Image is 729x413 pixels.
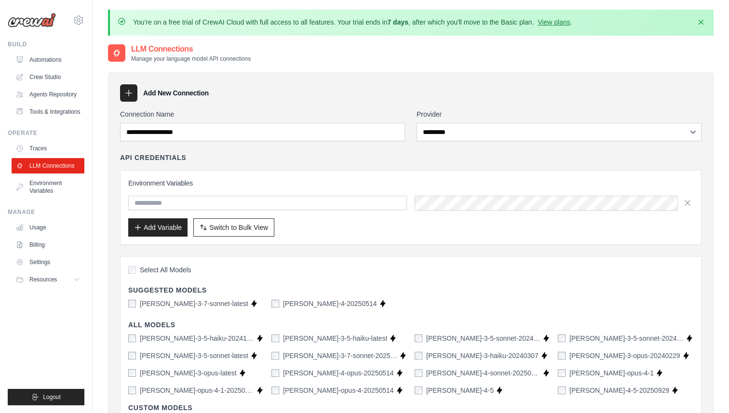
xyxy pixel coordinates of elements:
label: claude-opus-4-1-20250805 [140,386,254,395]
label: claude-3-opus-20240229 [569,351,680,360]
label: claude-3-5-haiku-20241022 [140,333,254,343]
label: Connection Name [120,109,405,119]
div: Operate [8,129,84,137]
input: claude-3-5-sonnet-20240620 [415,334,422,342]
div: Manage [8,208,84,216]
img: Logo [8,13,56,27]
span: Resources [29,276,57,283]
input: claude-3-5-haiku-20241022 [128,334,136,342]
button: Resources [12,272,84,287]
label: claude-opus-4-20250514 [283,386,394,395]
button: Add Variable [128,218,188,237]
label: claude-opus-4-1 [569,368,654,378]
a: Tools & Integrations [12,104,84,120]
a: Automations [12,52,84,67]
h4: API Credentials [120,153,186,162]
input: claude-3-opus-latest [128,369,136,377]
a: Traces [12,141,84,156]
input: claude-3-5-sonnet-latest [128,352,136,360]
input: claude-3-5-sonnet-20241022 [558,334,566,342]
input: claude-3-7-sonnet-latest [128,300,136,307]
h4: Suggested Models [128,285,693,295]
input: claude-3-haiku-20240307 [415,352,422,360]
h2: LLM Connections [131,43,251,55]
label: claude-3-5-sonnet-20241022 [569,333,684,343]
a: Settings [12,254,84,270]
label: claude-sonnet-4-5 [426,386,494,395]
input: claude-3-7-sonnet-20250219 [271,352,279,360]
span: Switch to Bulk View [209,223,268,232]
label: claude-sonnet-4-20250514 [283,299,377,308]
label: claude-3-5-sonnet-20240620 [426,333,540,343]
strong: 7 days [387,18,408,26]
button: Switch to Bulk View [193,218,274,237]
input: claude-3-opus-20240229 [558,352,566,360]
label: claude-4-opus-20250514 [283,368,394,378]
a: Crew Studio [12,69,84,85]
a: View plans [538,18,570,26]
input: claude-4-opus-20250514 [271,369,279,377]
label: claude-3-haiku-20240307 [426,351,539,360]
div: Build [8,40,84,48]
label: claude-3-5-sonnet-latest [140,351,248,360]
label: claude-3-opus-latest [140,368,237,378]
button: Logout [8,389,84,405]
a: Agents Repository [12,87,84,102]
h4: All Models [128,320,693,330]
input: claude-opus-4-20250514 [271,386,279,394]
a: Billing [12,237,84,253]
label: claude-3-7-sonnet-latest [140,299,248,308]
label: claude-4-sonnet-20250514 [426,368,540,378]
a: Environment Variables [12,175,84,199]
input: claude-4-sonnet-20250514 [415,369,422,377]
h3: Environment Variables [128,178,693,188]
a: LLM Connections [12,158,84,173]
span: Select All Models [140,265,191,275]
input: claude-sonnet-4-5 [415,386,422,394]
label: claude-3-5-haiku-latest [283,333,387,343]
label: Provider [417,109,702,119]
p: Manage your language model API connections [131,55,251,63]
p: You're on a free trial of CrewAI Cloud with full access to all features. Your trial ends in , aft... [133,17,572,27]
h3: Add New Connection [143,88,209,98]
input: claude-opus-4-1 [558,369,566,377]
h4: Custom Models [128,403,693,413]
input: claude-sonnet-4-20250514 [271,300,279,307]
input: claude-sonnet-4-5-20250929 [558,386,566,394]
input: Select All Models [128,266,136,274]
input: claude-3-5-haiku-latest [271,334,279,342]
label: claude-3-7-sonnet-20250219 [283,351,397,360]
label: claude-sonnet-4-5-20250929 [569,386,669,395]
span: Logout [43,393,61,401]
input: claude-opus-4-1-20250805 [128,386,136,394]
a: Usage [12,220,84,235]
